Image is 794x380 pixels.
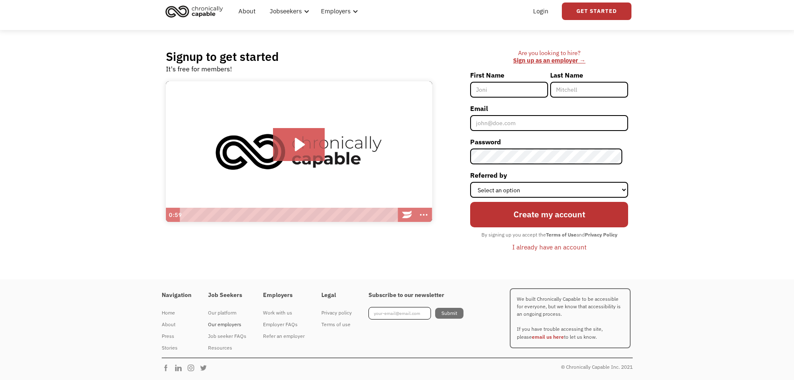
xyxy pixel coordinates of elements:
a: home [163,2,229,20]
a: Get Started [562,3,631,20]
h4: Employers [263,292,305,299]
div: Are you looking to hire? ‍ [470,49,628,65]
a: Terms of use [321,319,352,330]
div: Refer an employer [263,331,305,341]
a: Stories [162,342,191,354]
a: email us here [532,334,564,340]
img: Chronically Capable Twitter Page [199,364,212,372]
h4: Subscribe to our newsletter [368,292,463,299]
form: Member-Signup-Form [470,68,628,254]
h4: Legal [321,292,352,299]
a: Refer an employer [263,330,305,342]
button: Show more buttons [416,208,432,222]
a: Wistia Logo -- Learn More [399,208,416,222]
img: Chronically Capable logo [163,2,225,20]
h4: Navigation [162,292,191,299]
h2: Signup to get started [166,49,279,64]
a: Privacy policy [321,307,352,319]
a: Resources [208,342,246,354]
label: Last Name [550,68,628,82]
a: Our platform [208,307,246,319]
input: Joni [470,82,548,98]
div: Privacy policy [321,308,352,318]
div: Playbar [184,208,395,222]
a: Job seeker FAQs [208,330,246,342]
a: About [162,319,191,330]
label: Referred by [470,169,628,182]
img: Chronically Capable Facebook Page [162,364,174,372]
div: Resources [208,343,246,353]
div: Terms of use [321,320,352,330]
a: I already have an account [506,240,593,254]
div: Home [162,308,191,318]
a: Press [162,330,191,342]
div: It's free for members! [166,64,232,74]
form: Footer Newsletter [368,307,463,320]
div: I already have an account [512,242,586,252]
input: Mitchell [550,82,628,98]
div: Jobseekers [270,6,302,16]
div: Press [162,331,191,341]
strong: Privacy Policy [585,232,617,238]
div: About [162,320,191,330]
a: Employer FAQs [263,319,305,330]
label: Email [470,102,628,115]
img: Chronically Capable Instagram Page [187,364,199,372]
div: © Chronically Capable Inc. 2021 [561,362,633,372]
input: Create my account [470,202,628,227]
div: Work with us [263,308,305,318]
h4: Job Seekers [208,292,246,299]
a: Sign up as an employer → [513,56,585,64]
div: Employers [321,6,351,16]
div: By signing up you accept the and [477,229,621,240]
strong: Terms of Use [546,232,576,238]
button: Play Video: Introducing Chronically Capable [273,128,325,161]
div: Job seeker FAQs [208,331,246,341]
a: Home [162,307,191,319]
a: Work with us [263,307,305,319]
img: Chronically Capable Linkedin Page [174,364,187,372]
div: Stories [162,343,191,353]
input: Submit [435,308,463,319]
input: your-email@email.com [368,307,431,320]
label: Password [470,135,628,148]
img: Introducing Chronically Capable [166,81,432,222]
div: Employer FAQs [263,320,305,330]
input: john@doe.com [470,115,628,131]
div: Our employers [208,320,246,330]
a: Our employers [208,319,246,330]
label: First Name [470,68,548,82]
p: We built Chronically Capable to be accessible for everyone, but we know that accessibility is an ... [510,288,631,348]
div: Our platform [208,308,246,318]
